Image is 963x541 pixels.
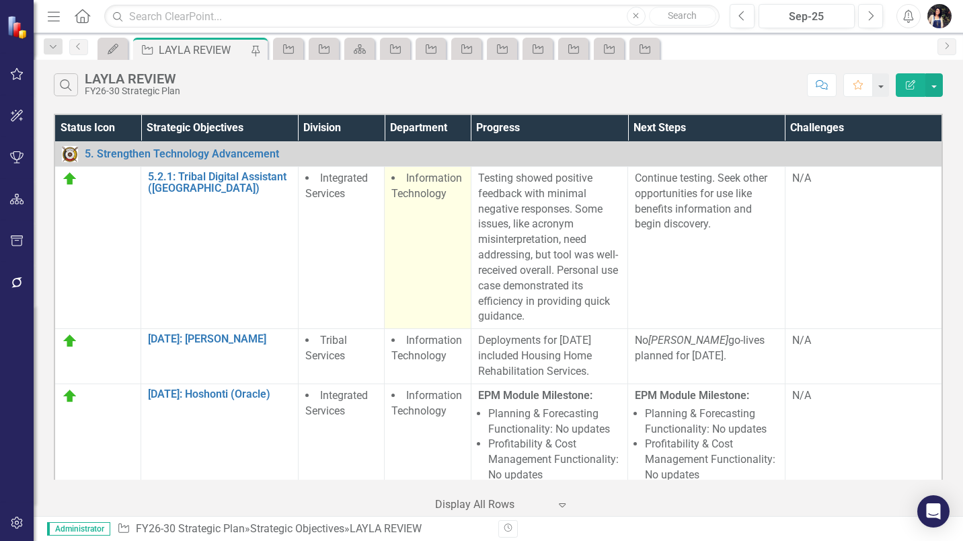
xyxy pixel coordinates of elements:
span: Administrator [47,522,110,536]
td: Double-Click to Edit [628,166,785,328]
div: » » [117,521,488,537]
span: Tribal Services [305,334,347,362]
span: Search [668,10,697,21]
img: On Target [62,171,78,187]
img: ClearPoint Strategy [6,15,30,39]
img: Layla Freeman [927,4,952,28]
td: Double-Click to Edit [385,329,471,384]
p: Continue testing. Seek other opportunities for use like benefits information and begin discovery. [635,171,778,232]
img: Focus Area [62,146,78,162]
p: No go-lives planned for [DATE]. [635,333,778,364]
strong: EPM Module Milestone: [478,389,592,402]
span: Information Technology [391,389,462,417]
span: Integrated Services [305,389,368,417]
td: Double-Click to Edit [471,329,628,384]
input: Search ClearPoint... [104,5,720,28]
td: Double-Click to Edit Right Click for Context Menu [141,166,299,328]
button: Sep-25 [759,4,855,28]
td: Double-Click to Edit [298,329,385,384]
a: FY26-30 Strategic Plan [136,522,245,535]
td: Double-Click to Edit Right Click for Context Menu [141,329,299,384]
li: Profitability & Cost Management Functionality: No updates [645,437,778,483]
span: Integrated Services [305,172,368,200]
em: [PERSON_NAME] [648,334,728,347]
div: Sep-25 [763,9,850,25]
span: Information Technology [391,172,462,200]
td: Double-Click to Edit [785,166,942,328]
td: Double-Click to Edit [54,166,141,328]
a: [DATE]: [PERSON_NAME] [148,333,291,345]
div: LAYLA REVIEW [350,522,422,535]
p: N/A [792,388,935,404]
span: Information Technology [391,334,462,362]
strong: EPM Module Milestone: [635,389,749,402]
td: Double-Click to Edit [54,329,141,384]
img: On Target [62,388,78,404]
li: Planning & Forecasting Functionality: No updates [488,406,621,437]
td: Double-Click to Edit [471,166,628,328]
img: On Target [62,333,78,349]
a: 5.2.1: Tribal Digital Assistant ([GEOGRAPHIC_DATA]) [148,171,291,194]
td: Double-Click to Edit [385,166,471,328]
p: N/A [792,333,935,349]
div: Open Intercom Messenger [917,495,950,528]
td: Double-Click to Edit [628,329,785,384]
a: 5. Strengthen Technology Advancement [85,148,935,160]
p: N/A [792,171,935,186]
li: Planning & Forecasting Functionality: No updates [645,406,778,437]
td: Double-Click to Edit [298,166,385,328]
a: Strategic Objectives [250,522,344,535]
p: Deployments for [DATE] included Housing Home Rehabilitation Services. [478,333,621,380]
a: [DATE]: Hoshonti (Oracle) [148,388,291,400]
li: Profitability & Cost Management Functionality: No updates [488,437,621,483]
div: Testing showed positive feedback with minimal negative responses. Some issues, like acronym misin... [478,171,621,324]
td: Double-Click to Edit Right Click for Context Menu [54,141,942,166]
button: Search [649,7,716,26]
div: LAYLA REVIEW [159,42,247,59]
div: FY26-30 Strategic Plan [85,86,180,96]
td: Double-Click to Edit [785,329,942,384]
div: LAYLA REVIEW [85,71,180,86]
